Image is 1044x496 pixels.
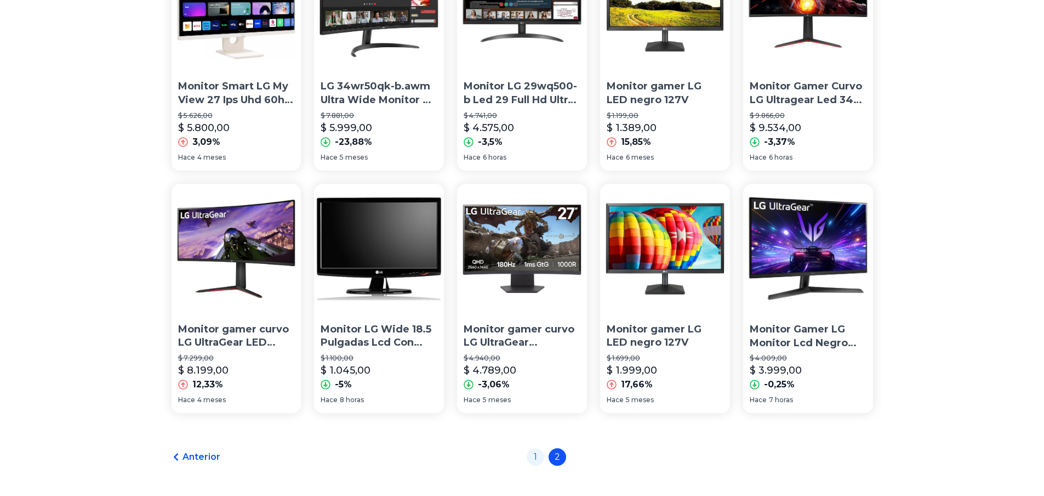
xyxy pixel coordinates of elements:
p: Monitor LG Wide 18.5 Pulgadas Lcd Con Base Y Cables [321,323,437,350]
p: $ 4.741,00 [464,111,580,120]
p: $ 5.626,00 [178,111,295,120]
span: Anterior [182,450,220,464]
span: 6 meses [626,153,654,162]
span: 5 meses [340,153,368,162]
img: Monitor gamer curvo LG UltraGear 27GS60QC-B LED negro 127V [457,184,587,314]
a: Monitor gamer curvo LG UltraGear LED negro 127VMonitor gamer curvo LG UltraGear LED negro 127V$ 7... [172,184,301,413]
p: $ 3.999,00 [750,363,802,378]
p: Monitor gamer curvo LG UltraGear LED negro 127V [178,323,295,350]
span: Hace [178,153,195,162]
span: 6 horas [483,153,506,162]
a: Anterior [172,450,220,464]
p: $ 1.045,00 [321,363,370,378]
p: -3,06% [478,378,510,391]
p: $ 9.866,00 [750,111,866,120]
p: -23,88% [335,136,372,149]
p: $ 4.940,00 [464,354,580,363]
span: Hace [750,153,767,162]
p: $ 1.199,00 [607,111,723,120]
p: -5% [335,378,352,391]
p: $ 1.699,00 [607,354,723,363]
span: 6 horas [769,153,792,162]
a: 1 [527,448,544,466]
p: Monitor Gamer Curvo LG Ultragear Led 34 Quad Hd Ultra Wide [750,80,866,107]
a: Monitor gamer LG LED negro 127VMonitor gamer LG LED negro 127V$ 1.699,00$ 1.999,0017,66%Hace5 meses [600,184,730,413]
img: Monitor LG Wide 18.5 Pulgadas Lcd Con Base Y Cables [314,184,444,314]
p: $ 4.789,00 [464,363,516,378]
span: 7 horas [769,396,793,404]
span: 5 meses [626,396,654,404]
p: $ 5.800,00 [178,120,230,136]
img: Monitor Gamer LG Monitor Lcd Negro 127v [743,184,873,314]
p: Monitor gamer LG LED negro 127V [607,80,723,107]
span: 5 meses [483,396,511,404]
a: Monitor Gamer LG Monitor Lcd Negro 127vMonitor Gamer LG Monitor Lcd Negro 127v$ 4.009,00$ 3.999,0... [743,184,873,413]
span: Hace [321,396,338,404]
p: 17,66% [621,378,653,391]
p: $ 1.389,00 [607,120,657,136]
span: Hace [464,396,481,404]
span: 4 meses [197,396,226,404]
a: Monitor gamer curvo LG UltraGear 27GS60QC-B LED negro 127VMonitor gamer curvo LG UltraGear 27GS60... [457,184,587,413]
span: 4 meses [197,153,226,162]
p: Monitor gamer LG LED negro 127V [607,323,723,350]
p: 15,85% [621,136,651,149]
span: Hace [464,153,481,162]
p: $ 4.575,00 [464,120,514,136]
p: Monitor gamer curvo LG UltraGear 27GS60QC-B LED negro 127V [464,323,580,350]
img: Monitor gamer LG LED negro 127V [600,184,730,314]
span: Hace [750,396,767,404]
p: $ 8.199,00 [178,363,229,378]
p: $ 1.100,00 [321,354,437,363]
p: -0,25% [764,378,795,391]
p: $ 7.299,00 [178,354,295,363]
p: $ 1.999,00 [607,363,657,378]
img: Monitor gamer curvo LG UltraGear LED negro 127V [172,184,301,314]
p: $ 9.534,00 [750,120,801,136]
p: -3,37% [764,136,795,149]
p: 3,09% [192,136,220,149]
p: $ 5.999,00 [321,120,372,136]
p: Monitor Smart LG My View 27 Ips Uhd 60hz [PERSON_NAME] 27sr73u [178,80,295,107]
span: 8 horas [340,396,364,404]
span: Hace [321,153,338,162]
p: -3,5% [478,136,503,149]
span: Hace [178,396,195,404]
p: $ 4.009,00 [750,354,866,363]
p: Monitor Gamer LG Monitor Lcd Negro 127v [750,323,866,350]
p: LG 34wr50qk-b.awm Ultra Wide Monitor 34 Hdr 10 [321,80,437,107]
span: Hace [607,153,624,162]
p: 12,33% [192,378,223,391]
span: Hace [607,396,624,404]
a: Monitor LG Wide 18.5 Pulgadas Lcd Con Base Y Cables Monitor LG Wide 18.5 Pulgadas Lcd Con Base Y ... [314,184,444,413]
p: Monitor LG 29wq500-b Led 29 Full Hd Ultra Wide Freesync [464,80,580,107]
p: $ 7.881,00 [321,111,437,120]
